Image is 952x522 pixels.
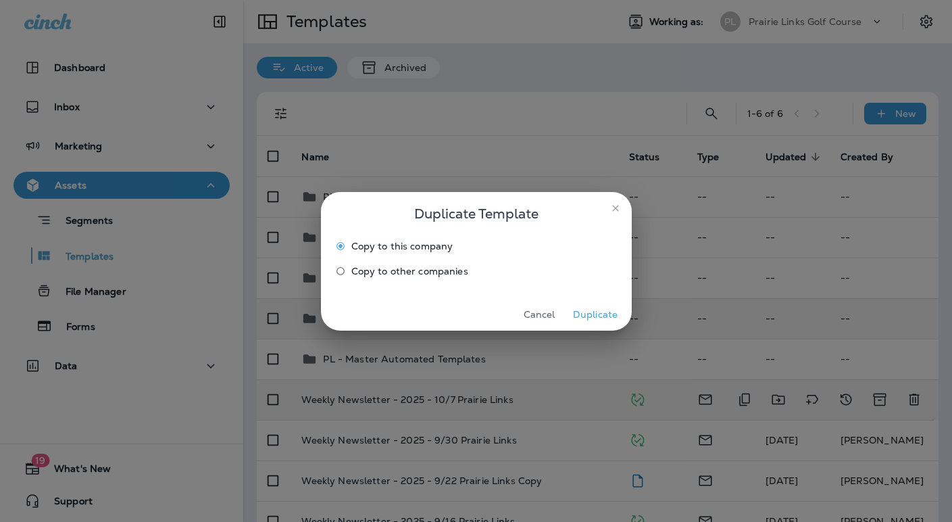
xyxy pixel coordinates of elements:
button: close [605,197,626,219]
span: Copy to this company [351,241,453,252]
span: Copy to other companies [351,266,468,277]
span: Duplicate Template [414,203,538,224]
button: Duplicate [570,304,621,325]
button: Cancel [514,304,565,325]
